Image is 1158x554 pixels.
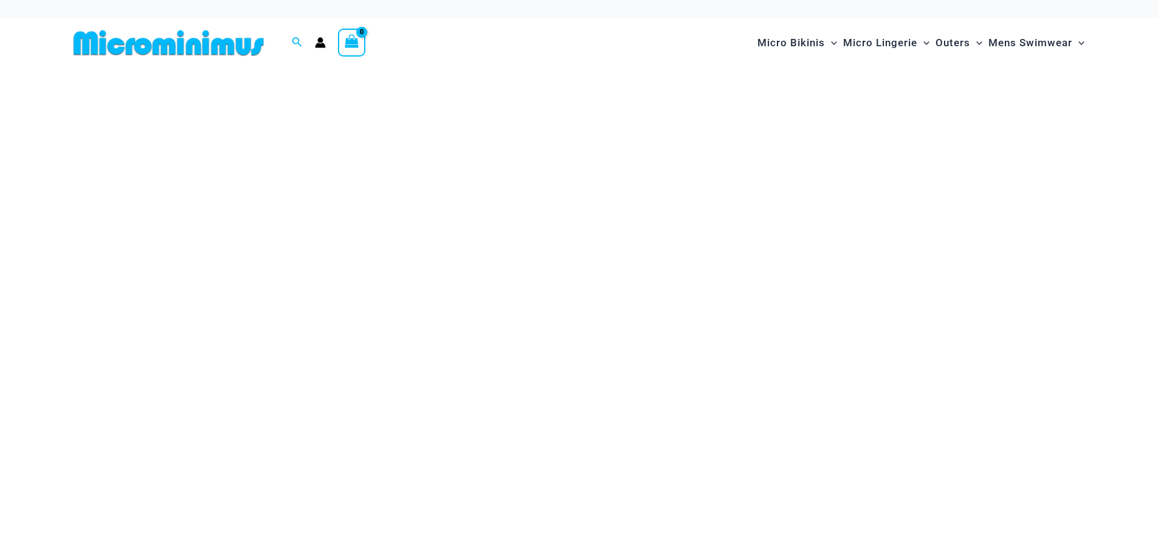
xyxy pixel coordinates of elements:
a: Micro BikinisMenu ToggleMenu Toggle [754,24,840,61]
a: Search icon link [292,35,303,50]
span: Outers [936,27,970,58]
a: OutersMenu ToggleMenu Toggle [932,24,985,61]
a: Mens SwimwearMenu ToggleMenu Toggle [985,24,1087,61]
img: MM SHOP LOGO FLAT [69,29,269,57]
span: Menu Toggle [1072,27,1084,58]
span: Menu Toggle [825,27,837,58]
span: Micro Lingerie [843,27,917,58]
a: View Shopping Cart, empty [338,29,366,57]
span: Mens Swimwear [988,27,1072,58]
nav: Site Navigation [753,23,1090,63]
a: Micro LingerieMenu ToggleMenu Toggle [840,24,932,61]
span: Micro Bikinis [757,27,825,58]
a: Account icon link [315,37,326,48]
span: Menu Toggle [917,27,929,58]
span: Menu Toggle [970,27,982,58]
